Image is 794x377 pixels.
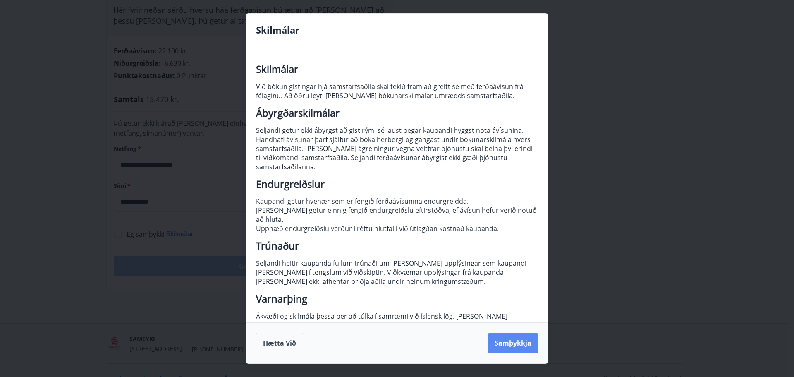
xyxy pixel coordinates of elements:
p: [PERSON_NAME] getur einnig fengið endurgreiðslu eftirstöðva, ef ávísun hefur verið notuð að hluta. [256,206,538,224]
p: Við bókun gistingar hjá samstarfsaðila skal tekið fram að greitt sé með ferðaávísun frá félaginu.... [256,82,538,100]
h2: Trúnaður [256,241,538,250]
p: Ákvæði og skilmála þessa ber að túlka í samræmi við íslensk lög. [PERSON_NAME] ágreiningur eða te... [256,312,538,348]
h2: Skilmálar [256,65,538,74]
h2: Endurgreiðslur [256,180,538,189]
h4: Skilmálar [256,24,538,36]
button: Hætta við [256,333,303,353]
p: Kaupandi getur hvenær sem er fengið ferðaávísunina endurgreidda. [256,197,538,206]
p: Seljandi getur ekki ábyrgst að gistirými sé laust þegar kaupandi hyggst nota ávísunina. Handhafi ... [256,126,538,171]
h2: Ábyrgðarskilmálar [256,108,538,118]
p: Seljandi heitir kaupanda fullum trúnaði um [PERSON_NAME] upplýsingar sem kaupandi [PERSON_NAME] í... [256,259,538,286]
p: Upphæð endurgreiðslu verður í réttu hlutfalli við útlagðan kostnað kaupanda. [256,224,538,233]
h2: Varnarþing [256,294,538,303]
button: Samþykkja [488,333,538,353]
